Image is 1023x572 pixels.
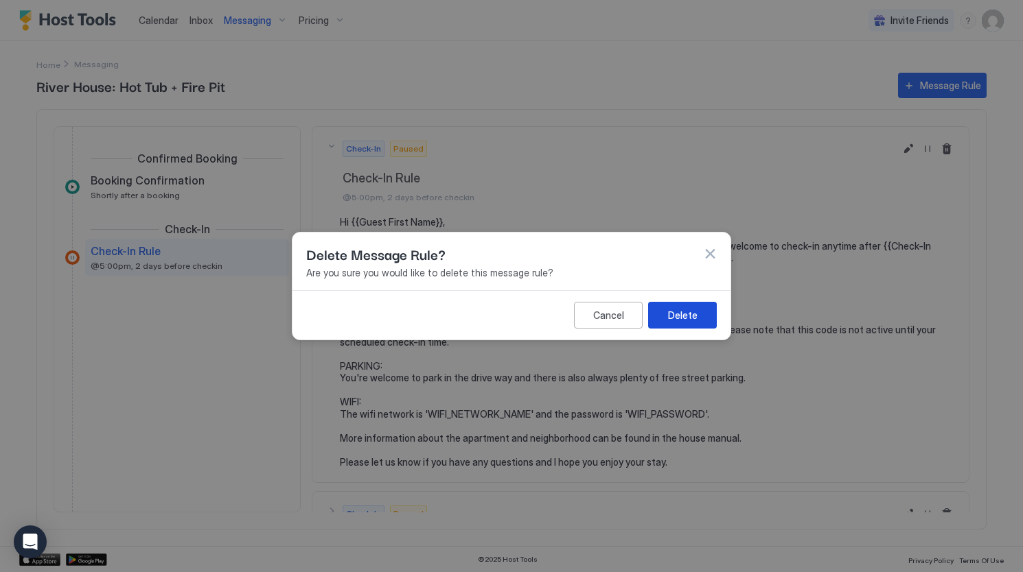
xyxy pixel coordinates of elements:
span: Delete Message Rule? [306,243,446,264]
span: Are you sure you would like to delete this message rule? [306,267,717,279]
div: Cancel [593,308,624,322]
button: Cancel [574,302,643,329]
div: Delete [668,308,698,322]
div: Open Intercom Messenger [14,525,47,558]
button: Delete [648,302,717,329]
